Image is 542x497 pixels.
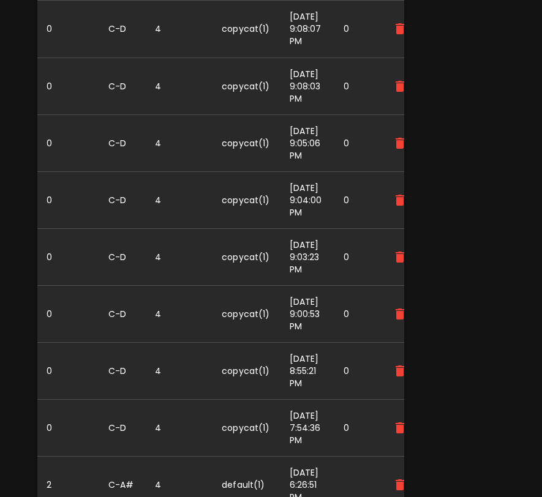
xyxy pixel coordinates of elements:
td: C-D [99,285,145,342]
td: 0 [37,1,99,58]
td: 0 [334,58,380,114]
td: copycat ( 1 ) [212,399,280,456]
td: 0 [334,285,380,342]
td: 0 [334,399,380,456]
td: C-D [99,171,145,228]
td: 0 [334,342,380,399]
td: 0 [37,399,99,456]
td: C-D [99,342,145,399]
td: 4 [145,285,212,342]
td: 0 [37,342,99,399]
td: 0 [37,171,99,228]
button: delete [390,361,410,381]
button: delete [390,76,410,97]
td: copycat ( 1 ) [212,1,280,58]
td: [DATE] 9:04:00 PM [280,171,334,228]
td: copycat ( 1 ) [212,342,280,399]
td: [DATE] 7:54:36 PM [280,399,334,456]
td: copycat ( 1 ) [212,58,280,114]
td: [DATE] 9:00:53 PM [280,285,334,342]
button: delete [390,474,410,495]
td: 0 [37,114,99,171]
button: delete [390,18,410,39]
td: [DATE] 9:08:07 PM [280,1,334,58]
button: delete [390,304,410,324]
td: C-D [99,58,145,114]
button: delete [390,190,410,211]
td: 4 [145,399,212,456]
button: delete [390,417,410,438]
td: 0 [37,58,99,114]
td: [DATE] 8:55:21 PM [280,342,334,399]
td: 0 [334,114,380,171]
td: 0 [334,1,380,58]
td: [DATE] 9:05:06 PM [280,114,334,171]
td: 4 [145,171,212,228]
td: copycat ( 1 ) [212,171,280,228]
td: 0 [37,228,99,285]
td: 4 [145,58,212,114]
td: 4 [145,342,212,399]
td: 4 [145,1,212,58]
button: delete [390,133,410,154]
td: 4 [145,114,212,171]
td: 0 [334,228,380,285]
td: copycat ( 1 ) [212,228,280,285]
td: C-D [99,228,145,285]
button: delete [390,247,410,267]
td: 4 [145,228,212,285]
td: C-D [99,1,145,58]
td: copycat ( 1 ) [212,285,280,342]
td: 0 [334,171,380,228]
td: [DATE] 9:08:03 PM [280,58,334,114]
td: 0 [37,285,99,342]
td: C-D [99,399,145,456]
td: copycat ( 1 ) [212,114,280,171]
td: [DATE] 9:03:23 PM [280,228,334,285]
td: C-D [99,114,145,171]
